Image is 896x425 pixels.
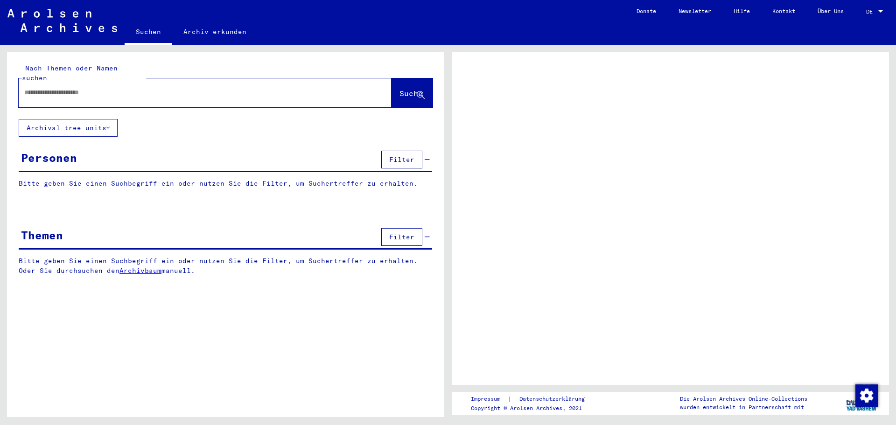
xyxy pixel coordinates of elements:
[680,403,807,411] p: wurden entwickelt in Partnerschaft mit
[399,89,423,98] span: Suche
[471,404,596,412] p: Copyright © Arolsen Archives, 2021
[19,179,432,188] p: Bitte geben Sie einen Suchbegriff ein oder nutzen Sie die Filter, um Suchertreffer zu erhalten.
[19,256,433,276] p: Bitte geben Sie einen Suchbegriff ein oder nutzen Sie die Filter, um Suchertreffer zu erhalten. O...
[471,394,596,404] div: |
[19,119,118,137] button: Archival tree units
[512,394,596,404] a: Datenschutzerklärung
[381,151,422,168] button: Filter
[844,391,879,415] img: yv_logo.png
[381,228,422,246] button: Filter
[392,78,433,107] button: Suche
[7,9,117,32] img: Arolsen_neg.svg
[22,64,118,82] mat-label: Nach Themen oder Namen suchen
[855,384,878,407] img: Zustimmung ändern
[119,266,161,275] a: Archivbaum
[471,394,508,404] a: Impressum
[866,8,876,15] span: DE
[125,21,172,45] a: Suchen
[389,155,414,164] span: Filter
[389,233,414,241] span: Filter
[680,395,807,403] p: Die Arolsen Archives Online-Collections
[21,149,77,166] div: Personen
[172,21,258,43] a: Archiv erkunden
[21,227,63,244] div: Themen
